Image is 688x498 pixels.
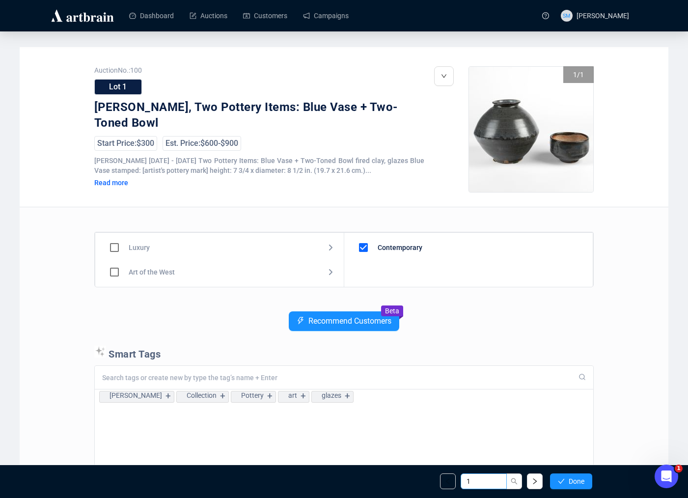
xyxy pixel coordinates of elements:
[308,317,391,326] span: Recommend Customers
[129,244,150,251] div: Luxury
[573,71,577,79] span: 1
[190,3,227,28] a: Auctions
[94,66,424,74] span: Auction No.: 100
[577,12,629,20] span: [PERSON_NAME]
[102,373,576,382] input: Search tags or create new by type the tag’s name + Enter
[563,11,570,20] span: SM
[129,3,174,28] a: Dashboard
[94,157,424,174] span: [PERSON_NAME] [DATE] - [DATE] Two Pottery Items: Blue Vase + Two-Toned Bowl fired clay, glazes Bl...
[469,67,594,192] div: Go to Slide 1
[110,391,162,399] div: [PERSON_NAME]
[558,478,565,485] span: check
[469,67,594,192] img: 1_01.jpg
[569,477,584,485] span: Done
[94,136,157,151] div: Start Price: $300
[531,478,538,485] span: right
[50,8,115,24] img: logo
[288,391,297,399] div: art
[129,268,175,276] div: Art of the West
[655,465,678,488] iframe: Intercom live chat
[218,391,228,401] div: +
[441,73,447,79] span: down
[94,79,142,95] div: Lot 1
[675,465,683,472] span: 1
[303,3,349,28] a: Campaigns
[163,136,241,151] div: Est. Price: $600 - $900
[342,391,353,401] div: +
[187,391,217,399] div: Collection
[385,307,399,315] span: Beta
[163,391,174,401] div: +
[322,391,341,399] div: glazes
[580,71,584,79] span: 1
[241,391,264,399] div: Pottery
[542,12,549,19] span: question-circle
[94,178,207,187] div: Read more
[94,346,594,360] p: Smart Tags
[511,478,518,485] span: search
[289,311,399,331] button: Recommend Customers
[378,244,422,251] div: Contemporary
[577,71,580,79] span: /
[243,3,287,28] a: Customers
[550,473,592,489] button: Done
[265,391,275,401] div: +
[298,391,309,401] div: +
[94,100,424,131] div: [PERSON_NAME], Two Pottery Items: Blue Vase + Two-Toned Bowl
[297,317,304,325] span: thunderbolt
[461,473,507,489] input: Lot Number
